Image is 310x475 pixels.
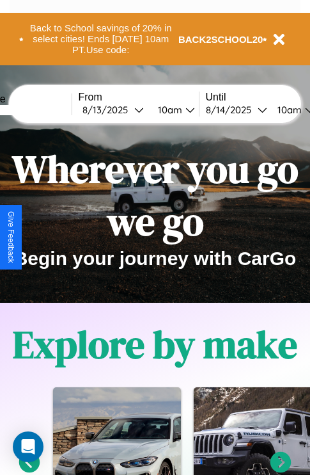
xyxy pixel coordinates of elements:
[79,92,199,103] label: From
[178,34,263,45] b: BACK2SCHOOL20
[151,104,185,116] div: 10am
[82,104,134,116] div: 8 / 13 / 2025
[13,318,297,371] h1: Explore by make
[79,103,148,117] button: 8/13/2025
[271,104,305,116] div: 10am
[6,211,15,263] div: Give Feedback
[13,431,43,462] div: Open Intercom Messenger
[206,104,258,116] div: 8 / 14 / 2025
[148,103,199,117] button: 10am
[24,19,178,59] button: Back to School savings of 20% in select cities! Ends [DATE] 10am PT.Use code:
